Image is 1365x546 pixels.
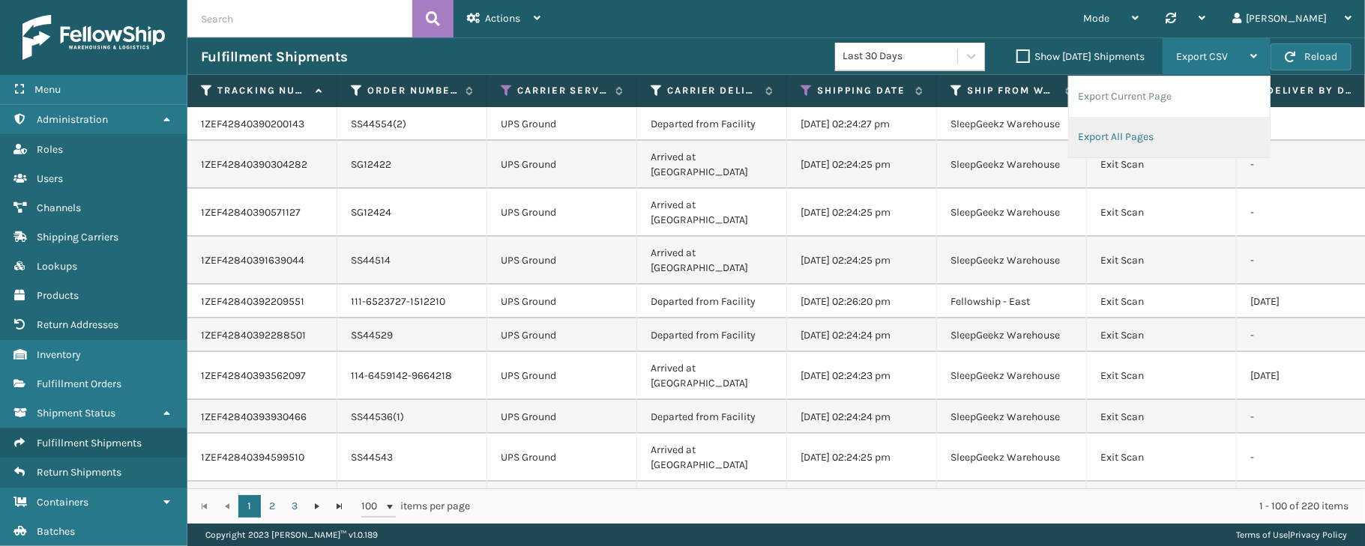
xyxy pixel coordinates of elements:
a: Terms of Use [1236,530,1288,540]
td: 1ZEF42840390571127 [187,189,337,237]
td: UPS Ground [487,107,637,141]
p: Copyright 2023 [PERSON_NAME]™ v 1.0.189 [205,524,378,546]
td: [DATE] 02:24:25 pm [787,189,937,237]
td: UPS Ground [487,352,637,400]
a: 3 [283,495,306,518]
td: Exit Scan [1087,285,1237,318]
a: 1 [238,495,261,518]
td: Arrived at [GEOGRAPHIC_DATA] [637,189,787,237]
td: UPS Ground [487,434,637,482]
li: Export All Pages [1069,117,1270,157]
td: SleepGeekz Warehouse [937,189,1087,237]
a: SS44536(1) [351,410,404,423]
td: 1ZEF42840393930466 [187,400,337,434]
div: Last 30 Days [843,49,959,64]
h3: Fulfillment Shipments [201,48,348,66]
td: Arrived at [GEOGRAPHIC_DATA] [637,141,787,189]
label: Shipping Date [817,84,908,97]
a: 2 [261,495,283,518]
td: Departed from Facility [637,285,787,318]
span: Roles [37,143,63,156]
span: Batches [37,525,75,538]
span: Actions [485,12,520,25]
label: Carrier Service [517,84,608,97]
label: Deliver By Date [1267,84,1358,97]
td: 1ZEF42840391639044 [187,237,337,285]
a: SS44543 [351,451,393,464]
a: SG12422 [351,158,391,171]
td: Arrived at [GEOGRAPHIC_DATA] [637,482,787,530]
td: Exit Scan [1087,352,1237,400]
label: Show [DATE] Shipments [1016,50,1145,63]
td: Departed from Facility [637,318,787,352]
td: Arrived at [GEOGRAPHIC_DATA] [637,352,787,400]
a: SS44514 [351,254,391,267]
span: Fulfillment Orders [37,377,121,390]
td: UPS Ground [487,318,637,352]
label: Carrier Delivery Status [667,84,758,97]
span: Channels [37,201,81,214]
td: UPS Ground [487,285,637,318]
td: Departed from Facility [637,400,787,434]
span: Fulfillment Shipments [37,437,142,449]
td: SleepGeekz Warehouse [937,400,1087,434]
a: Go to the next page [306,495,328,518]
td: SleepGeekz Warehouse [937,318,1087,352]
td: Exit Scan [1087,141,1237,189]
td: Exit Scan [1087,318,1237,352]
td: 1ZEF42840393562097 [187,352,337,400]
span: Inventory [37,348,81,361]
td: [DATE] 02:24:23 pm [787,352,937,400]
label: Ship from warehouse [967,84,1058,97]
span: Administration [37,113,108,126]
span: Return Shipments [37,466,121,479]
td: Exit Scan [1087,434,1237,482]
td: [DATE] 02:24:24 pm [787,318,937,352]
td: UPS Ground [487,237,637,285]
td: [DATE] 02:26:20 pm [787,285,937,318]
span: items per page [361,495,471,518]
img: logo [22,15,165,60]
span: 100 [361,499,384,514]
span: Shipment Status [37,407,115,419]
td: 1ZEF42840394599510 [187,434,337,482]
td: Exit Scan [1087,237,1237,285]
td: Exit Scan [1087,189,1237,237]
td: UPS Ground [487,482,637,530]
td: Arrived at [GEOGRAPHIC_DATA] [637,434,787,482]
label: Tracking Number [217,84,308,97]
td: [DATE] 02:24:27 pm [787,107,937,141]
span: Users [37,172,63,185]
td: SleepGeekz Warehouse [937,352,1087,400]
td: SleepGeekz Warehouse [937,482,1087,530]
label: Order Number [367,84,458,97]
td: Exit Scan [1087,400,1237,434]
td: 1ZEF42840392209551 [187,285,337,318]
span: Lookups [37,260,77,273]
a: Privacy Policy [1290,530,1347,540]
div: | [1236,524,1347,546]
a: SG12424 [351,206,391,219]
td: Exit Scan [1087,482,1237,530]
span: Go to the last page [334,500,346,512]
li: Export Current Page [1069,76,1270,117]
td: Fellowship - East [937,285,1087,318]
td: Departed from Facility [637,107,787,141]
span: Go to the next page [311,500,323,512]
div: 1 - 100 of 220 items [492,499,1349,514]
td: 1ZEF42840392288501 [187,318,337,352]
td: UPS Ground [487,400,637,434]
td: [DATE] 02:24:25 pm [787,141,937,189]
td: Arrived at [GEOGRAPHIC_DATA] [637,237,787,285]
td: [DATE] 02:24:24 pm [787,400,937,434]
td: [DATE] 02:24:24 pm [787,482,937,530]
td: UPS Ground [487,141,637,189]
td: [DATE] 02:24:25 pm [787,237,937,285]
span: Return Addresses [37,318,118,331]
td: SleepGeekz Warehouse [937,107,1087,141]
a: SS44529 [351,329,393,342]
span: Products [37,289,79,302]
span: Containers [37,496,88,509]
td: SleepGeekz Warehouse [937,434,1087,482]
td: SleepGeekz Warehouse [937,141,1087,189]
